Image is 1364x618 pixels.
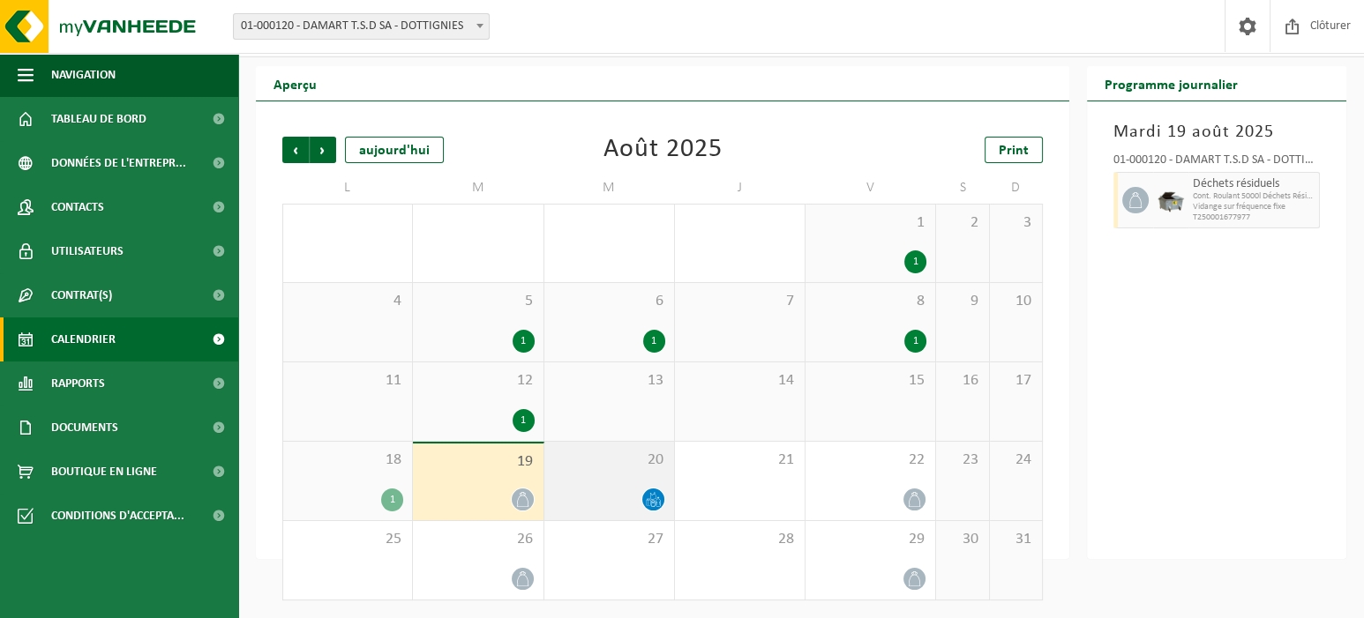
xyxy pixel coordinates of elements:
[292,371,403,391] span: 11
[684,292,796,311] span: 7
[806,172,936,204] td: V
[553,450,665,470] span: 20
[51,53,116,97] span: Navigation
[1113,119,1320,145] h3: Mardi 19 août 2025
[904,250,926,273] div: 1
[51,141,186,185] span: Données de l'entrepr...
[936,172,989,204] td: S
[513,330,535,353] div: 1
[814,530,926,549] span: 29
[292,450,403,470] span: 18
[422,371,534,391] span: 12
[345,137,444,163] div: aujourd'hui
[990,172,1043,204] td: D
[1193,202,1315,212] span: Vidange sur fréquence fixe
[234,14,489,39] span: 01-000120 - DAMART T.S.D SA - DOTTIGNIES
[999,371,1033,391] span: 17
[945,450,979,470] span: 23
[985,137,1043,163] a: Print
[945,292,979,311] span: 9
[999,213,1033,233] span: 3
[814,371,926,391] span: 15
[256,66,334,101] h2: Aperçu
[51,317,116,361] span: Calendrier
[603,137,723,163] div: Août 2025
[1113,154,1320,172] div: 01-000120 - DAMART T.S.D SA - DOTTIGNIES
[310,137,336,163] span: Suivant
[684,371,796,391] span: 14
[1193,212,1315,223] span: T250001677977
[999,530,1033,549] span: 31
[999,292,1033,311] span: 10
[381,488,403,511] div: 1
[51,450,157,494] span: Boutique en ligne
[422,292,534,311] span: 5
[51,494,184,538] span: Conditions d'accepta...
[1087,66,1255,101] h2: Programme journalier
[51,406,118,450] span: Documents
[51,229,124,273] span: Utilisateurs
[1158,187,1184,213] img: WB-5000-GAL-GY-01
[282,137,309,163] span: Précédent
[553,371,665,391] span: 13
[945,213,979,233] span: 2
[282,172,413,204] td: L
[413,172,543,204] td: M
[51,361,105,406] span: Rapports
[945,530,979,549] span: 30
[51,185,104,229] span: Contacts
[814,213,926,233] span: 1
[292,292,403,311] span: 4
[814,292,926,311] span: 8
[544,172,675,204] td: M
[999,144,1029,158] span: Print
[945,371,979,391] span: 16
[684,530,796,549] span: 28
[1193,177,1315,191] span: Déchets résiduels
[233,13,490,40] span: 01-000120 - DAMART T.S.D SA - DOTTIGNIES
[51,97,146,141] span: Tableau de bord
[643,330,665,353] div: 1
[1193,191,1315,202] span: Cont. Roulant 5000l Déchets Résiduels
[553,530,665,549] span: 27
[422,530,534,549] span: 26
[513,409,535,432] div: 1
[904,330,926,353] div: 1
[553,292,665,311] span: 6
[292,530,403,549] span: 25
[51,273,112,317] span: Contrat(s)
[814,450,926,470] span: 22
[684,450,796,470] span: 21
[422,452,534,472] span: 19
[999,450,1033,470] span: 24
[675,172,806,204] td: J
